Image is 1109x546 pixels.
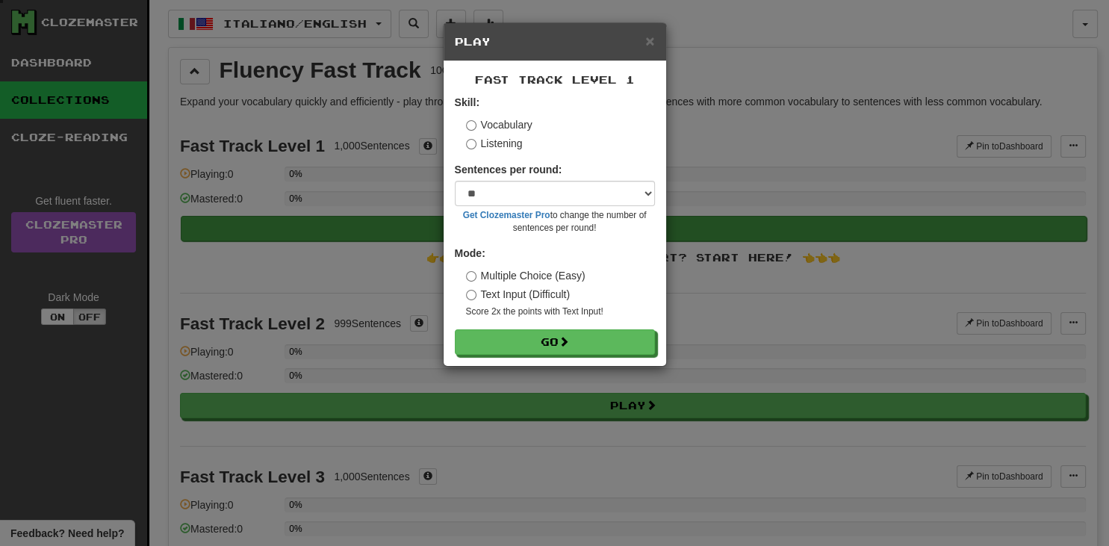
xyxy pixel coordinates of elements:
label: Text Input (Difficult) [466,287,571,302]
a: Get Clozemaster Pro [463,210,550,220]
button: Close [645,33,654,49]
h5: Play [455,34,655,49]
label: Sentences per round: [455,162,562,177]
input: Vocabulary [466,120,476,131]
label: Vocabulary [466,117,532,132]
input: Text Input (Difficult) [466,290,476,300]
strong: Skill: [455,96,479,108]
span: Fast Track Level 1 [475,73,635,86]
label: Listening [466,136,523,151]
small: to change the number of sentences per round! [455,209,655,235]
input: Multiple Choice (Easy) [466,271,476,282]
input: Listening [466,139,476,149]
strong: Mode: [455,247,485,259]
span: × [645,32,654,49]
small: Score 2x the points with Text Input ! [466,305,655,318]
label: Multiple Choice (Easy) [466,268,585,283]
button: Go [455,329,655,355]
